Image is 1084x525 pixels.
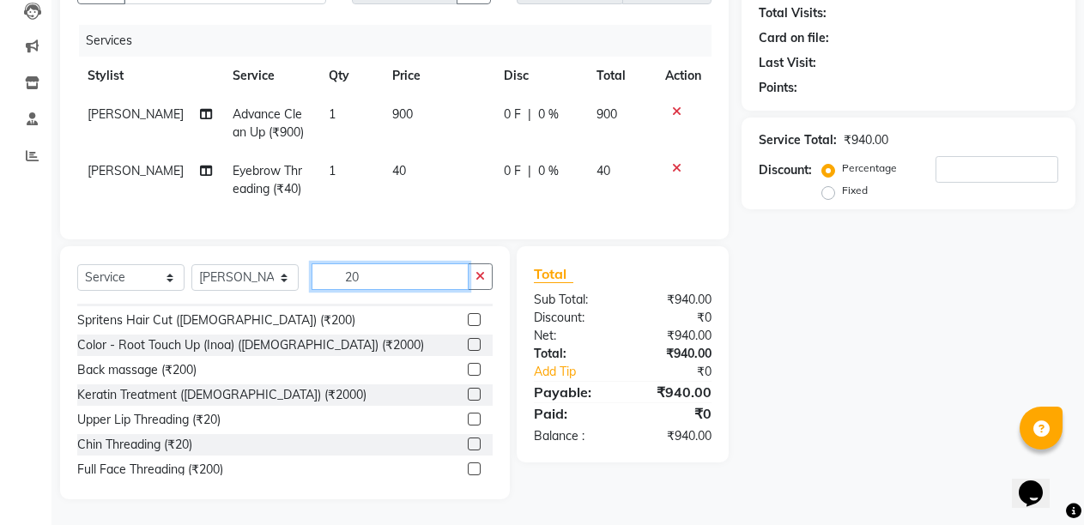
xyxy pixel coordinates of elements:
[655,57,712,95] th: Action
[382,57,494,95] th: Price
[622,345,724,363] div: ₹940.00
[586,57,654,95] th: Total
[312,263,469,290] input: Search or Scan
[233,106,304,140] span: Advance Clean Up (₹900)
[759,29,829,47] div: Card on file:
[622,309,724,327] div: ₹0
[88,106,184,122] span: [PERSON_NAME]
[622,291,724,309] div: ₹940.00
[329,163,336,178] span: 1
[77,57,222,95] th: Stylist
[88,163,184,178] span: [PERSON_NAME]
[233,163,302,196] span: Eyebrow Threading (₹40)
[597,106,617,122] span: 900
[1012,456,1067,508] iframe: chat widget
[521,327,622,345] div: Net:
[77,311,355,329] div: Spritens Hair Cut ([DEMOGRAPHIC_DATA]) (₹200)
[842,160,897,176] label: Percentage
[521,309,622,327] div: Discount:
[844,131,888,149] div: ₹940.00
[521,403,622,424] div: Paid:
[759,54,816,72] div: Last Visit:
[538,106,559,124] span: 0 %
[639,363,724,381] div: ₹0
[77,336,424,354] div: Color - Root Touch Up (Inoa) ([DEMOGRAPHIC_DATA]) (₹2000)
[622,403,724,424] div: ₹0
[222,57,318,95] th: Service
[77,461,223,479] div: Full Face Threading (₹200)
[504,162,521,180] span: 0 F
[622,327,724,345] div: ₹940.00
[759,131,837,149] div: Service Total:
[521,345,622,363] div: Total:
[494,57,586,95] th: Disc
[622,427,724,445] div: ₹940.00
[521,382,622,402] div: Payable:
[528,106,531,124] span: |
[842,183,868,198] label: Fixed
[597,163,610,178] span: 40
[622,382,724,402] div: ₹940.00
[79,25,724,57] div: Services
[318,57,383,95] th: Qty
[77,411,221,429] div: Upper Lip Threading (₹20)
[77,361,197,379] div: Back massage (₹200)
[759,161,812,179] div: Discount:
[759,79,797,97] div: Points:
[521,427,622,445] div: Balance :
[329,106,336,122] span: 1
[521,363,639,381] a: Add Tip
[528,162,531,180] span: |
[538,162,559,180] span: 0 %
[392,106,413,122] span: 900
[77,386,366,404] div: Keratin Treatment ([DEMOGRAPHIC_DATA]) (₹2000)
[759,4,827,22] div: Total Visits:
[392,163,406,178] span: 40
[534,265,573,283] span: Total
[504,106,521,124] span: 0 F
[521,291,622,309] div: Sub Total:
[77,436,192,454] div: Chin Threading (₹20)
